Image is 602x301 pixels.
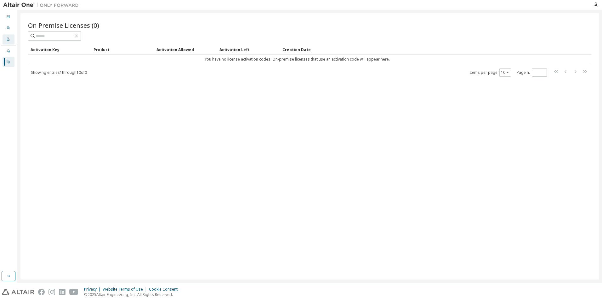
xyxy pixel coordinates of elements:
div: Creation Date [282,44,564,55]
img: altair_logo.svg [2,289,34,295]
div: User Profile [3,23,14,33]
div: Activation Left [219,44,277,55]
div: Company Profile [3,34,14,44]
span: Page n. [517,68,547,77]
div: Dashboard [3,12,14,22]
img: linkedin.svg [59,289,65,295]
div: Activation Allowed [156,44,214,55]
button: 10 [501,70,509,75]
span: Showing entries 1 through 10 of 0 [31,70,87,75]
div: Cookie Consent [149,287,181,292]
div: Website Terms of Use [103,287,149,292]
td: You have no license activation codes. On-premise licenses that use an activation code will appear... [28,55,566,64]
div: Managed [3,46,14,56]
div: On Prem [3,57,14,67]
img: Altair One [3,2,82,8]
img: facebook.svg [38,289,45,295]
div: Activation Key [31,44,88,55]
span: Items per page [469,68,511,77]
img: instagram.svg [48,289,55,295]
div: Privacy [84,287,103,292]
p: © 2025 Altair Engineering, Inc. All Rights Reserved. [84,292,181,297]
img: youtube.svg [69,289,78,295]
div: Product [94,44,151,55]
span: On Premise Licenses (0) [28,21,99,30]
